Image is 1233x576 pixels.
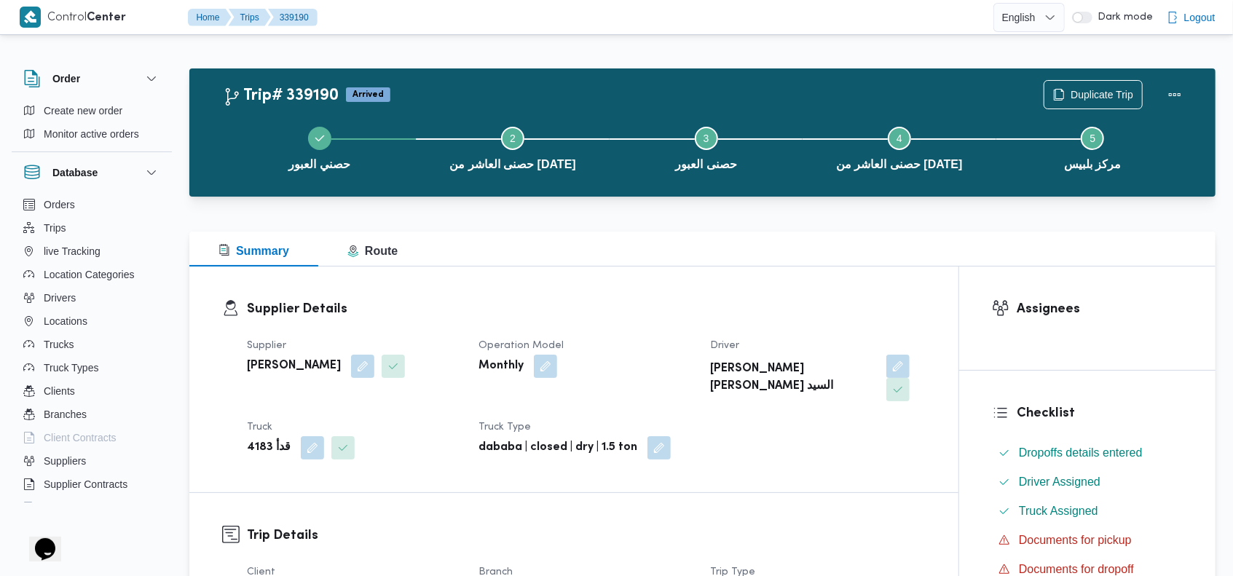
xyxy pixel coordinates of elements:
span: Trips [44,219,66,237]
button: Locations [17,309,166,333]
h3: Checklist [1017,403,1183,423]
span: Drivers [44,289,76,307]
span: Dropoffs details entered [1019,446,1143,459]
button: Monitor active orders [17,122,166,146]
b: قدأ 4183 [247,439,291,457]
h2: Trip# 339190 [223,87,339,106]
span: Duplicate Trip [1071,86,1133,103]
button: Duplicate Trip [1044,80,1143,109]
span: Supplier Contracts [44,476,127,493]
button: live Tracking [17,240,166,263]
button: Create new order [17,99,166,122]
button: حصنى العاشر من [DATE] [416,109,609,185]
span: Route [347,245,398,257]
button: Trucks [17,333,166,356]
button: Drivers [17,286,166,309]
span: Documents for dropoff [1019,563,1134,575]
button: Driver Assigned [993,470,1183,494]
span: Truck Type [478,422,531,432]
button: Database [23,164,160,181]
button: Location Categories [17,263,166,286]
h3: Database [52,164,98,181]
span: 3 [704,133,709,144]
span: Dark mode [1092,12,1154,23]
div: Order [12,99,172,151]
button: Orders [17,193,166,216]
span: 5 [1090,133,1095,144]
span: Summary [218,245,289,257]
button: Supplier Contracts [17,473,166,496]
button: Devices [17,496,166,519]
b: [PERSON_NAME] [PERSON_NAME] السيد [711,360,876,395]
button: Dropoffs details entered [993,441,1183,465]
button: حصني العبور [223,109,416,185]
button: Order [23,70,160,87]
h3: Assignees [1017,299,1183,319]
span: Monitor active orders [44,125,139,143]
button: حصنى العاشر من [DATE] [803,109,996,185]
span: Truck Types [44,359,98,376]
span: Suppliers [44,452,86,470]
div: Database [12,193,172,508]
span: Driver Assigned [1019,476,1100,488]
span: Arrived [346,87,390,102]
button: Truck Assigned [993,500,1183,523]
button: Branches [17,403,166,426]
span: Documents for pickup [1019,532,1132,549]
span: Devices [44,499,80,516]
span: Driver Assigned [1019,473,1100,491]
button: Trips [17,216,166,240]
h3: Order [52,70,80,87]
span: Location Categories [44,266,135,283]
span: Truck Assigned [1019,505,1098,517]
button: Client Contracts [17,426,166,449]
span: مركز بلبيس [1064,156,1121,173]
span: Clients [44,382,75,400]
button: Trips [229,9,271,26]
span: Operation Model [478,341,564,350]
button: Clients [17,379,166,403]
span: Orders [44,196,75,213]
span: Truck [247,422,272,432]
button: مركز بلبيس [996,109,1189,185]
button: Logout [1161,3,1221,32]
span: Trucks [44,336,74,353]
svg: Step 1 is complete [314,133,326,144]
button: Documents for pickup [993,529,1183,552]
span: Locations [44,312,87,330]
span: Supplier [247,341,286,350]
button: Suppliers [17,449,166,473]
button: Actions [1160,80,1189,109]
button: 339190 [268,9,318,26]
b: Center [87,12,127,23]
span: حصنى العاشر من [DATE] [449,156,575,173]
b: Arrived [352,90,384,99]
img: X8yXhbKr1z7QwAAAABJRU5ErkJggg== [20,7,41,28]
span: Create new order [44,102,122,119]
span: 2 [510,133,516,144]
button: حصنى العبور [610,109,803,185]
iframe: chat widget [15,518,61,561]
span: Logout [1184,9,1216,26]
span: 4 [897,133,902,144]
span: حصنى العبور [675,156,736,173]
span: حصنى العاشر من [DATE] [836,156,962,173]
b: dababa | closed | dry | 1.5 ton [478,439,637,457]
span: Truck Assigned [1019,502,1098,520]
b: Monthly [478,358,524,375]
b: [PERSON_NAME] [247,358,341,375]
span: Branches [44,406,87,423]
button: Truck Types [17,356,166,379]
span: Client Contracts [44,429,117,446]
span: حصني العبور [288,156,350,173]
span: live Tracking [44,242,101,260]
button: Home [188,9,232,26]
h3: Supplier Details [247,299,926,319]
span: Documents for pickup [1019,534,1132,546]
h3: Trip Details [247,526,926,545]
span: Driver [711,341,740,350]
span: Dropoffs details entered [1019,444,1143,462]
